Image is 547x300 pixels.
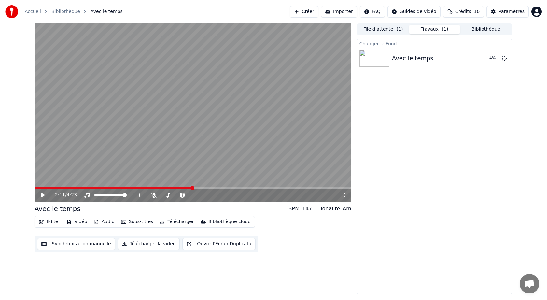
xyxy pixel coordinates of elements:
[321,6,357,18] button: Importer
[442,26,448,33] span: ( 1 )
[55,192,71,198] div: /
[387,6,441,18] button: Guides de vidéo
[51,8,80,15] a: Bibliothèque
[409,25,460,34] button: Travaux
[358,25,409,34] button: File d'attente
[91,8,123,15] span: Avec le temps
[36,217,63,226] button: Éditer
[208,219,251,225] div: Bibliothèque cloud
[35,204,80,213] div: Avec le temps
[360,6,385,18] button: FAQ
[25,8,41,15] a: Accueil
[302,205,312,213] div: 147
[25,8,123,15] nav: breadcrumb
[320,205,340,213] div: Tonalité
[182,238,256,250] button: Ouvrir l'Ecran Duplicata
[55,192,65,198] span: 2:11
[474,8,480,15] span: 10
[157,217,196,226] button: Télécharger
[118,238,180,250] button: Télécharger la vidéo
[498,8,525,15] div: Paramètres
[37,238,115,250] button: Synchronisation manuelle
[290,6,318,18] button: Créer
[288,205,300,213] div: BPM
[392,54,433,63] div: Avec le temps
[357,39,512,47] div: Changer le Fond
[397,26,403,33] span: ( 1 )
[67,192,77,198] span: 4:23
[5,5,18,18] img: youka
[520,274,539,293] div: Ouvrir le chat
[455,8,471,15] span: Crédits
[343,205,351,213] div: Am
[489,56,499,61] div: 4 %
[443,6,484,18] button: Crédits10
[486,6,529,18] button: Paramètres
[91,217,117,226] button: Audio
[119,217,156,226] button: Sous-titres
[64,217,90,226] button: Vidéo
[460,25,512,34] button: Bibliothèque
